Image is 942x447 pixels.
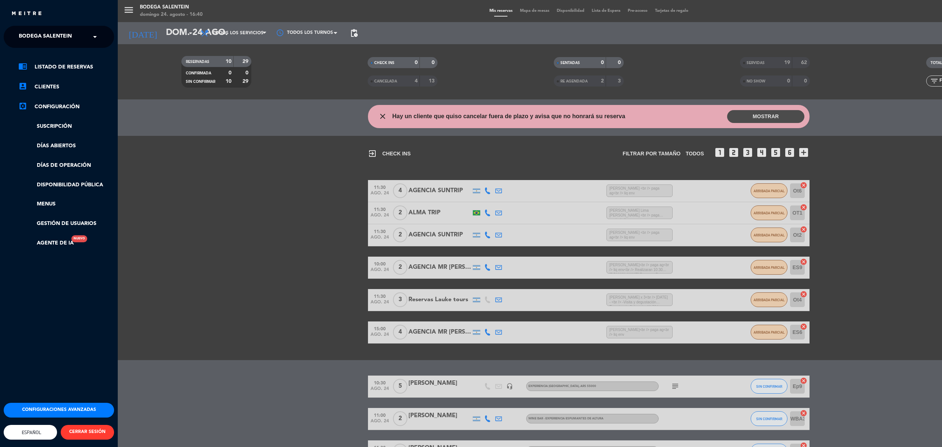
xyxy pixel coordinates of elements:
a: Días abiertos [18,142,114,150]
a: chrome_reader_modeListado de Reservas [18,63,114,71]
button: Configuraciones avanzadas [4,403,114,418]
a: account_boxClientes [18,82,114,91]
a: Menus [18,200,114,208]
i: chrome_reader_mode [18,62,27,71]
i: account_box [18,82,27,91]
div: Nuevo [71,235,87,242]
a: Días de Operación [18,161,114,170]
a: Suscripción [18,122,114,131]
a: Gestión de usuarios [18,219,114,228]
a: Disponibilidad pública [18,181,114,189]
a: Agente de IANuevo [18,239,74,247]
span: Español [20,430,41,435]
a: Configuración [18,102,114,111]
img: MEITRE [11,11,42,17]
button: CERRAR SESIÓN [61,425,114,440]
span: pending_actions [350,29,358,38]
span: Bodega Salentein [19,29,72,45]
i: settings_applications [18,102,27,110]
